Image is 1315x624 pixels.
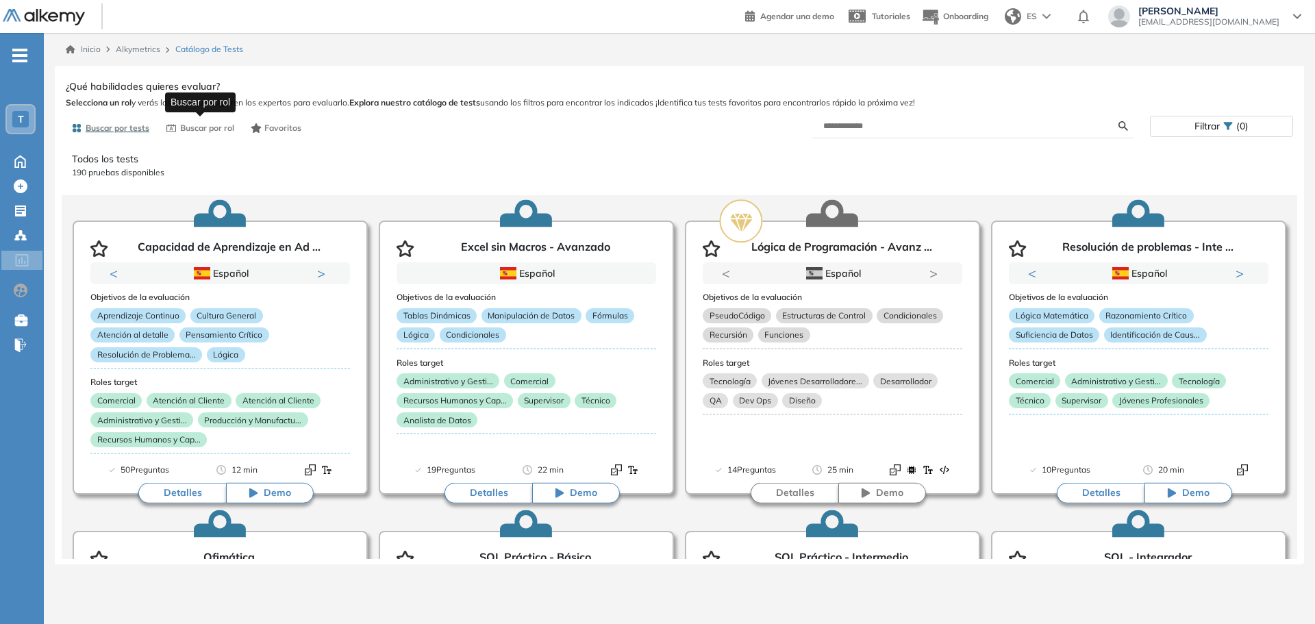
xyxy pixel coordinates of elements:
button: Detalles [138,483,226,503]
p: Técnico [575,393,616,408]
img: Format test logo [321,464,332,475]
p: Atención al Cliente [236,393,321,408]
img: arrow [1042,14,1051,19]
button: Demo [532,483,620,503]
p: Producción y Manufactu... [198,412,308,427]
p: Recursos Humanos y Cap... [397,393,513,408]
p: Supervisor [518,393,571,408]
img: Format test logo [305,464,316,475]
p: Razonamiento Crítico [1099,308,1194,323]
b: Selecciona un rol [66,97,131,108]
p: SQL Práctico - Básico [479,551,591,567]
p: Lógica [397,327,435,342]
button: Previous [110,266,123,280]
p: Administrativo y Gesti... [397,373,499,388]
button: 2 [226,284,237,286]
button: Next [1236,266,1249,280]
p: Excel sin Macros - Avanzado [461,240,610,257]
span: Buscar por tests [86,122,149,134]
button: Next [317,266,331,280]
span: Demo [570,486,597,500]
p: Técnico [1009,393,1051,408]
p: Resolución de problemas - Inte ... [1062,240,1233,257]
p: Ofimática [203,551,255,567]
img: ESP [1112,267,1129,279]
h3: Roles target [397,358,656,368]
p: Atención al detalle [90,327,175,342]
span: 22 min [538,463,564,477]
span: Tutoriales [872,11,910,21]
p: Todos los tests [72,152,1287,166]
div: Español [1056,266,1220,281]
p: Suficiencia de Datos [1009,327,1099,342]
button: Favoritos [245,116,308,140]
button: Buscar por rol [160,116,240,140]
p: Resolución de Problema... [90,347,202,362]
span: Alkymetrics [116,44,160,54]
p: Jóvenes Profesionales [1112,393,1210,408]
iframe: Chat Widget [1068,465,1315,624]
p: Pensamiento Crítico [179,327,269,342]
div: Español [138,266,301,281]
h3: Roles target [90,377,350,387]
button: Buscar por tests [66,116,155,140]
img: ESP [194,267,210,279]
p: Manipulación de Datos [481,308,581,323]
p: Administrativo y Gesti... [1065,373,1168,388]
button: 2 [1144,284,1155,286]
span: T [18,114,24,125]
p: 190 pruebas disponibles [72,166,1287,179]
p: Atención al Cliente [147,393,231,408]
span: Onboarding [943,11,988,21]
p: Analista de Datos [397,412,477,427]
p: Capacidad de Aprendizaje en Ad ... [138,240,321,257]
img: world [1005,8,1021,25]
span: 20 min [1158,463,1184,477]
p: Administrativo y Gesti... [90,412,193,427]
span: Filtrar [1194,116,1220,136]
a: Agendar una demo [745,7,834,23]
div: Español [444,266,608,281]
b: Explora nuestro catálogo de tests [349,97,480,108]
span: ¿Qué habilidades quieres evaluar? [66,79,220,94]
a: Inicio [66,43,101,55]
span: [PERSON_NAME] [1138,5,1279,16]
h3: Objetivos de la evaluación [1009,292,1268,302]
span: 50 Preguntas [121,463,169,477]
span: Buscar por rol [180,122,234,134]
p: Lógica Matemática [1009,308,1094,323]
span: (0) [1236,116,1249,136]
p: Lógica [207,347,245,362]
span: ES [1027,10,1037,23]
p: SQL Práctico - Intermedio [775,551,908,567]
button: Detalles [444,483,532,503]
span: Demo [264,486,291,500]
p: Cultura General [190,308,263,323]
div: Widget de chat [1068,465,1315,624]
button: Onboarding [921,2,988,32]
img: Format test logo [627,464,638,475]
button: 1 [1123,284,1139,286]
i: - [12,54,27,57]
img: ESP [806,267,823,279]
span: Catálogo de Tests [175,43,243,55]
button: Previous [1028,266,1042,280]
span: Agendar una demo [760,11,834,21]
p: Comercial [1009,373,1060,388]
span: [EMAIL_ADDRESS][DOMAIN_NAME] [1138,16,1279,27]
h3: Objetivos de la evaluación [397,292,656,302]
span: 19 Preguntas [427,463,475,477]
p: Fórmulas [586,308,634,323]
img: Format test logo [611,464,622,475]
span: Favoritos [264,122,301,134]
h3: Roles target [1009,358,1268,368]
img: ESP [500,267,516,279]
h3: Objetivos de la evaluación [90,292,350,302]
p: Recursos Humanos y Cap... [90,432,207,447]
p: Tablas Dinámicas [397,308,477,323]
span: 12 min [231,463,258,477]
p: Tecnología [1172,373,1226,388]
div: Español [750,266,914,281]
img: Logo [3,9,85,26]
